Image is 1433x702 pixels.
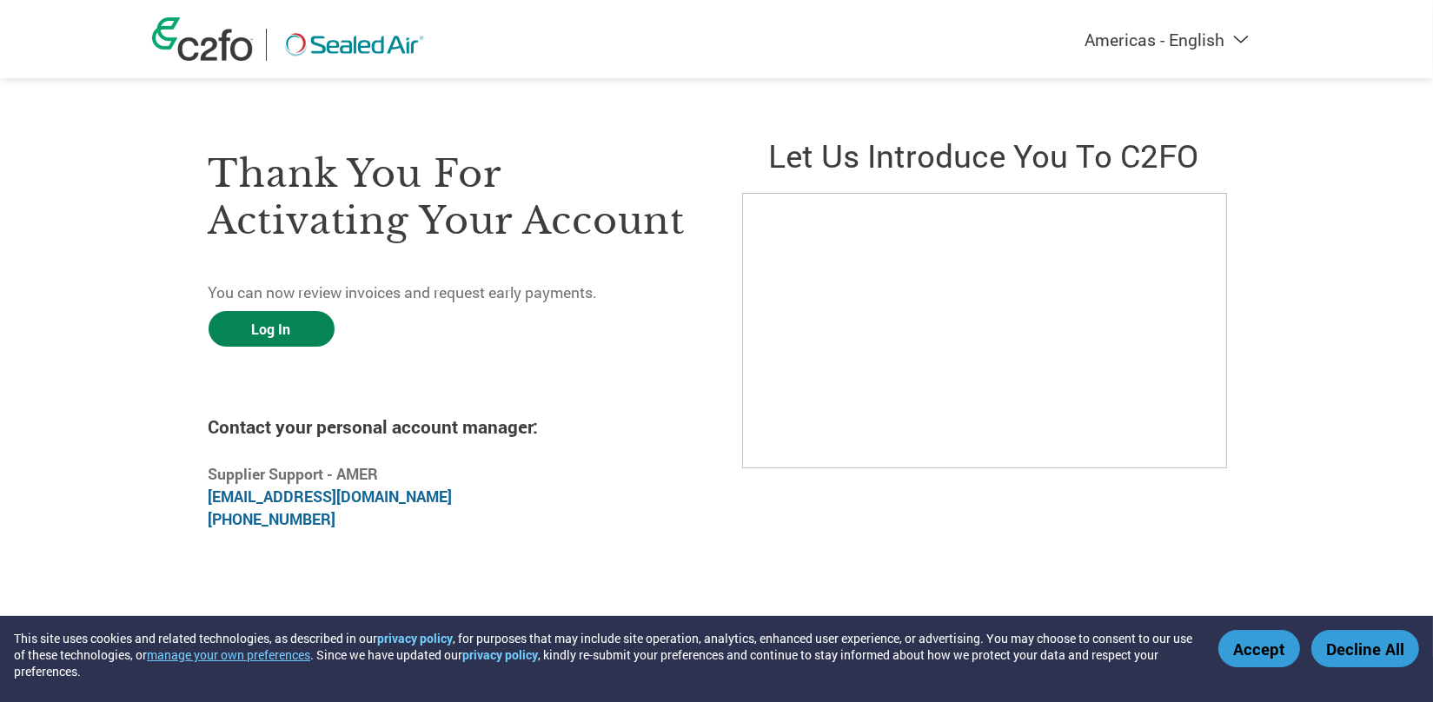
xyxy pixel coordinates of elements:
a: privacy policy [462,646,538,663]
h4: Contact your personal account manager: [209,414,692,439]
a: Log In [209,311,335,347]
a: privacy policy [377,630,453,646]
button: Decline All [1311,630,1419,667]
b: Supplier Support - AMER [209,464,379,484]
p: You can now review invoices and request early payments. [209,281,692,304]
iframe: C2FO Introduction Video [742,193,1227,468]
img: Sealed Air [280,29,429,61]
a: [EMAIL_ADDRESS][DOMAIN_NAME] [209,487,453,507]
h2: Let us introduce you to C2FO [742,134,1225,176]
img: c2fo logo [152,17,253,61]
button: manage your own preferences [147,646,310,663]
h3: Thank you for activating your account [209,150,692,244]
div: This site uses cookies and related technologies, as described in our , for purposes that may incl... [14,630,1193,679]
button: Accept [1218,630,1300,667]
a: [PHONE_NUMBER] [209,509,336,529]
